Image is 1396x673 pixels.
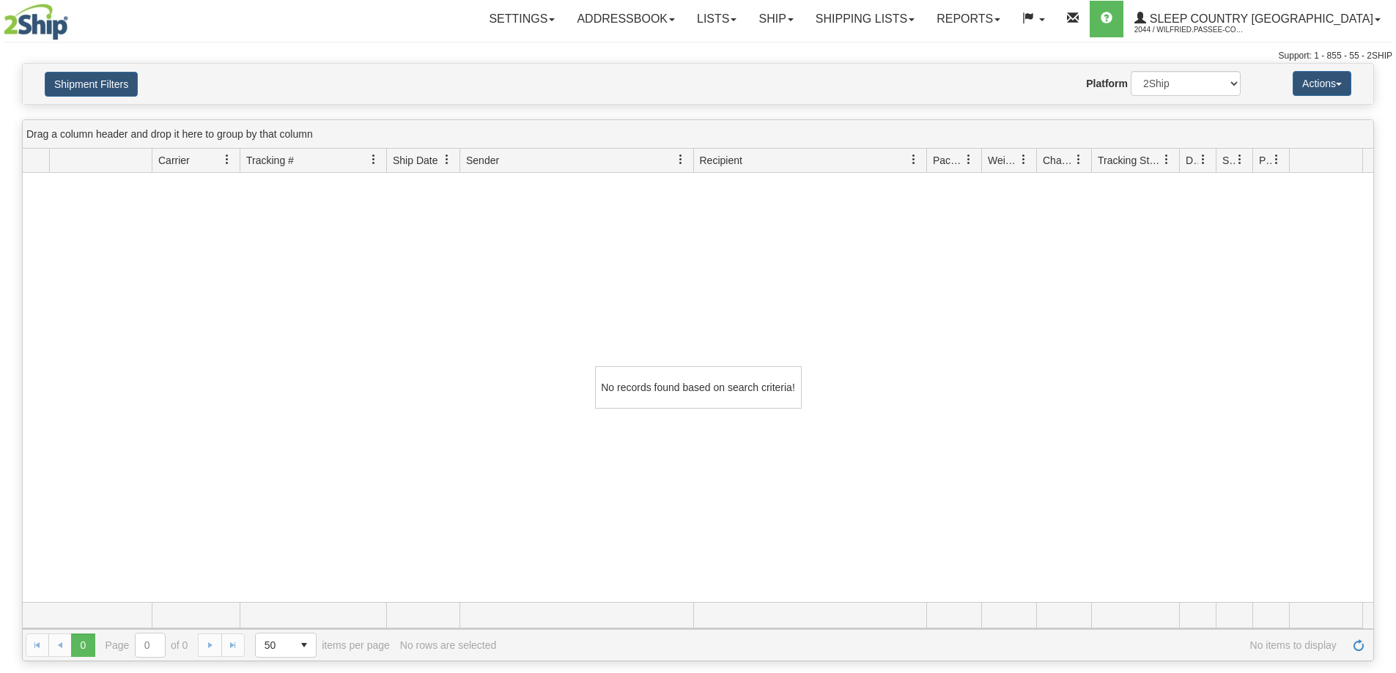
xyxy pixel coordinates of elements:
a: Tracking # filter column settings [361,147,386,172]
a: Delivery Status filter column settings [1191,147,1216,172]
a: Reports [926,1,1011,37]
a: Addressbook [566,1,686,37]
span: Pickup Status [1259,153,1271,168]
span: Delivery Status [1186,153,1198,168]
a: Ship Date filter column settings [435,147,459,172]
span: Sleep Country [GEOGRAPHIC_DATA] [1146,12,1373,25]
a: Sender filter column settings [668,147,693,172]
div: No records found based on search criteria! [595,366,802,409]
a: Tracking Status filter column settings [1154,147,1179,172]
div: No rows are selected [400,639,497,651]
span: 2044 / Wilfried.Passee-Coutrin [1134,23,1244,37]
span: Page sizes drop down [255,633,317,658]
span: Page of 0 [106,633,188,658]
label: Platform [1086,76,1128,91]
div: Support: 1 - 855 - 55 - 2SHIP [4,50,1392,62]
span: Tracking # [246,153,294,168]
button: Shipment Filters [45,72,138,97]
span: Carrier [158,153,190,168]
a: Recipient filter column settings [901,147,926,172]
span: Shipment Issues [1222,153,1235,168]
a: Settings [478,1,566,37]
span: Charge [1043,153,1074,168]
button: Actions [1293,71,1351,96]
a: Pickup Status filter column settings [1264,147,1289,172]
a: Carrier filter column settings [215,147,240,172]
span: select [292,633,316,657]
a: Charge filter column settings [1066,147,1091,172]
a: Packages filter column settings [956,147,981,172]
a: Shipment Issues filter column settings [1227,147,1252,172]
span: No items to display [506,639,1337,651]
span: Ship Date [393,153,437,168]
span: 50 [265,638,284,652]
a: Ship [747,1,804,37]
span: items per page [255,633,390,658]
span: Page 0 [71,633,95,657]
iframe: chat widget [1362,261,1395,411]
img: logo2044.jpg [4,4,68,40]
div: grid grouping header [23,120,1373,149]
span: Recipient [700,153,742,168]
a: Shipping lists [805,1,926,37]
a: Refresh [1347,633,1370,657]
a: Sleep Country [GEOGRAPHIC_DATA] 2044 / Wilfried.Passee-Coutrin [1123,1,1392,37]
span: Tracking Status [1098,153,1162,168]
a: Lists [686,1,747,37]
span: Weight [988,153,1019,168]
a: Weight filter column settings [1011,147,1036,172]
span: Packages [933,153,964,168]
span: Sender [466,153,499,168]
